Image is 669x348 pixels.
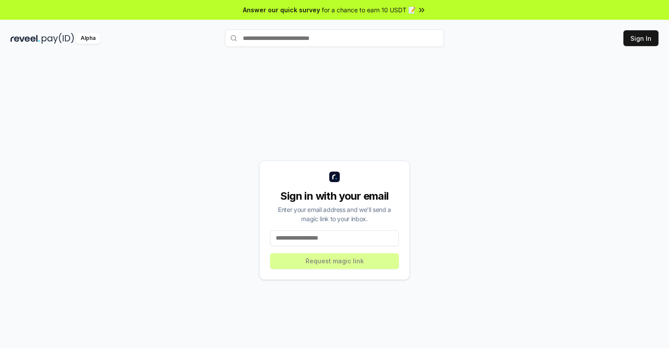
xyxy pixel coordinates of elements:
[42,33,74,44] img: pay_id
[623,30,658,46] button: Sign In
[11,33,40,44] img: reveel_dark
[243,5,320,14] span: Answer our quick survey
[270,189,399,203] div: Sign in with your email
[76,33,100,44] div: Alpha
[322,5,416,14] span: for a chance to earn 10 USDT 📝
[270,205,399,223] div: Enter your email address and we’ll send a magic link to your inbox.
[329,172,340,182] img: logo_small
